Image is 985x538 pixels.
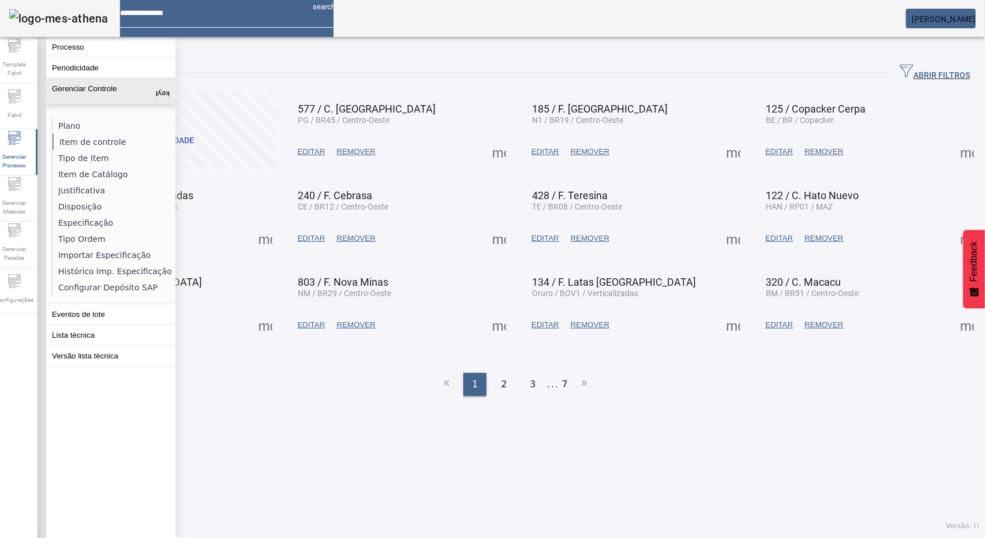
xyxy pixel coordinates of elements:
[766,276,841,288] span: 320 / C. Macacu
[292,228,331,249] button: EDITAR
[53,118,175,134] li: Plano
[53,134,175,150] li: Item de controle
[799,141,849,162] button: REMOVER
[766,115,834,125] span: BE / BR / Copacker
[766,289,859,298] span: BM / BR51 / Centro-Oeste
[766,103,866,115] span: 125 / Copacker Cerpa
[489,141,510,162] button: Mais
[298,276,389,288] span: 803 / F. Nova Minas
[53,166,175,182] li: Item de Catálogo
[565,141,615,162] button: REMOVER
[298,233,325,244] span: EDITAR
[331,228,381,249] button: REMOVER
[957,141,977,162] button: Mais
[804,146,843,158] span: REMOVER
[489,315,510,335] button: Mais
[890,62,979,83] button: ABRIR FILTROS
[53,247,175,263] li: Importar Especificação
[565,228,615,249] button: REMOVER
[804,233,843,244] span: REMOVER
[766,202,833,211] span: HAN / RP01 / MAZ
[957,228,977,249] button: Mais
[723,141,744,162] button: Mais
[53,279,175,296] li: Configurar Depósito SAP
[760,315,799,335] button: EDITAR
[336,233,375,244] span: REMOVER
[799,228,849,249] button: REMOVER
[46,58,175,78] button: Periodicidade
[298,103,436,115] span: 577 / C. [GEOGRAPHIC_DATA]
[957,315,977,335] button: Mais
[331,315,381,335] button: REMOVER
[526,141,565,162] button: EDITAR
[46,37,175,57] button: Processo
[760,141,799,162] button: EDITAR
[298,115,390,125] span: PG / BR45 / Centro-Oeste
[532,115,623,125] span: N1 / BR19 / Centro-Oeste
[571,146,609,158] span: REMOVER
[53,263,175,279] li: Histórico Imp. Especificação
[548,373,559,396] li: ...
[336,319,375,331] span: REMOVER
[298,289,392,298] span: NM / BR29 / Centro-Oeste
[912,14,976,24] span: [PERSON_NAME]
[723,315,744,335] button: Mais
[562,373,568,396] li: 7
[565,315,615,335] button: REMOVER
[963,230,985,308] button: Feedback - Mostrar pesquisa
[46,79,175,104] button: Gerenciar Controle
[255,315,276,335] button: Mais
[292,315,331,335] button: EDITAR
[292,141,331,162] button: EDITAR
[799,315,849,335] button: REMOVER
[723,228,744,249] button: Mais
[532,276,696,288] span: 134 / F. Latas [GEOGRAPHIC_DATA]
[532,189,608,201] span: 428 / F. Teresina
[766,146,793,158] span: EDITAR
[255,228,276,249] button: Mais
[9,9,108,28] img: logo-mes-athena
[298,146,325,158] span: EDITAR
[531,146,559,158] span: EDITAR
[531,233,559,244] span: EDITAR
[900,64,970,81] span: ABRIR FILTROS
[766,233,793,244] span: EDITAR
[532,103,668,115] span: 185 / F. [GEOGRAPHIC_DATA]
[766,189,859,201] span: 122 / C. Hato Nuevo
[46,304,175,324] button: Eventos de lote
[298,189,373,201] span: 240 / F. Cebrasa
[946,522,979,530] span: Versão: ()
[489,228,510,249] button: Mais
[53,150,175,166] li: Tipo de Item
[53,199,175,215] li: Disposição
[531,319,559,331] span: EDITAR
[532,289,638,298] span: Oruro / BOV1 / Verticalizadas
[804,319,843,331] span: REMOVER
[331,141,381,162] button: REMOVER
[501,378,507,391] span: 2
[532,202,622,211] span: TE / BR08 / Centro-Oeste
[526,228,565,249] button: EDITAR
[46,346,175,366] button: Versão lista técnica
[336,146,375,158] span: REMOVER
[571,319,609,331] span: REMOVER
[298,319,325,331] span: EDITAR
[526,315,565,335] button: EDITAR
[53,231,175,247] li: Tipo Ordem
[53,215,175,231] li: Especificação
[766,319,793,331] span: EDITAR
[760,228,799,249] button: EDITAR
[4,107,25,123] span: Fabril
[969,241,979,282] span: Feedback
[298,202,389,211] span: CE / BR12 / Centro-Oeste
[571,233,609,244] span: REMOVER
[156,84,170,98] mat-icon: keyboard_arrow_up
[53,182,175,199] li: Justificativa
[46,325,175,345] button: Lista técnica
[530,378,536,391] span: 3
